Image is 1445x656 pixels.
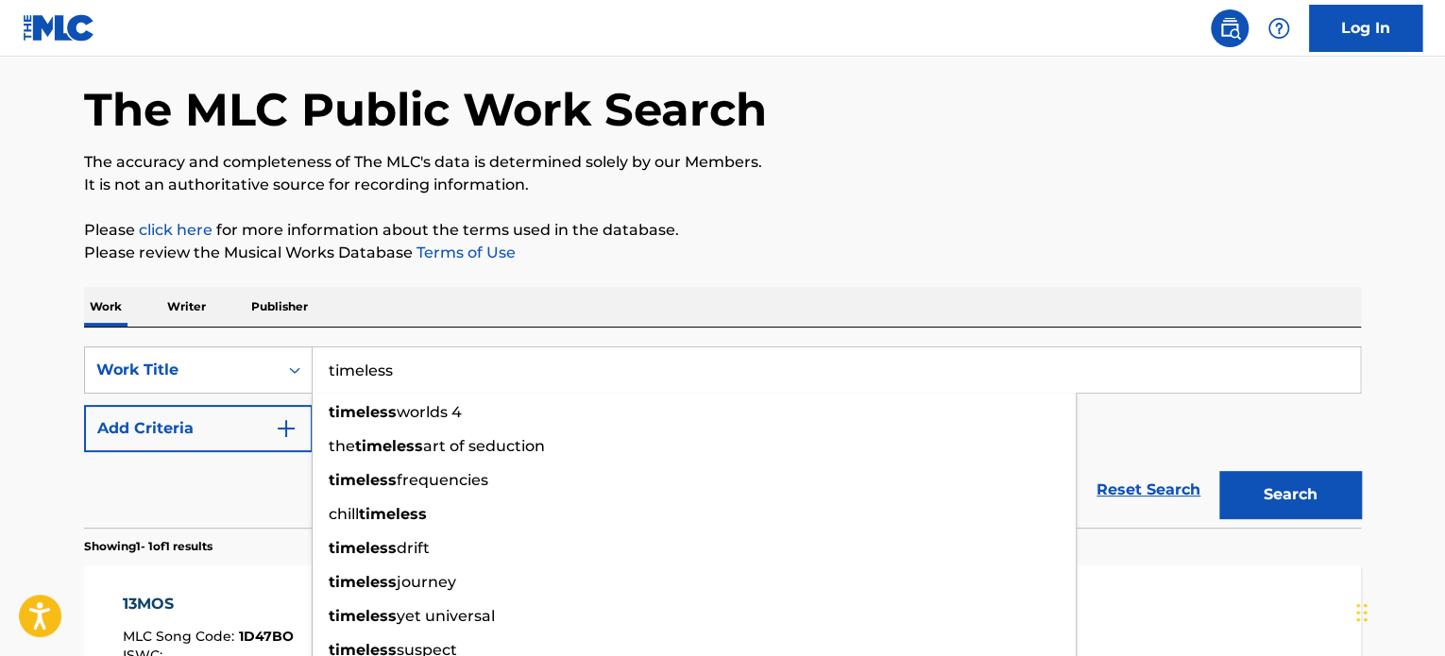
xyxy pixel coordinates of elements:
strong: timeless [329,471,397,489]
h1: The MLC Public Work Search [84,81,767,138]
p: Please review the Musical Works Database [84,242,1361,264]
strong: timeless [329,539,397,557]
p: Please for more information about the terms used in the database. [84,219,1361,242]
div: Help [1260,9,1298,47]
strong: timeless [329,573,397,591]
iframe: Chat Widget [1351,565,1445,656]
a: click here [139,221,212,239]
strong: timeless [329,403,397,421]
strong: timeless [359,505,427,523]
div: 13MOS [123,593,294,615]
span: frequencies [397,471,488,489]
p: Publisher [246,287,314,327]
span: the [329,437,355,455]
span: art of seduction [423,437,545,455]
strong: timeless [355,437,423,455]
img: search [1218,17,1241,40]
span: journey [397,573,456,591]
span: 1D47BO [239,628,294,645]
button: Add Criteria [84,405,313,452]
a: Reset Search [1087,469,1210,511]
p: Showing 1 - 1 of 1 results [84,538,212,555]
img: help [1267,17,1290,40]
form: Search Form [84,346,1361,528]
img: 9d2ae6d4665cec9f34b9.svg [275,417,297,440]
a: Log In [1309,5,1422,52]
img: MLC Logo [23,14,95,42]
button: Search [1219,471,1361,518]
span: worlds 4 [397,403,462,421]
p: The accuracy and completeness of The MLC's data is determined solely by our Members. [84,151,1361,174]
span: yet universal [397,607,495,625]
p: Work [84,287,127,327]
strong: timeless [329,607,397,625]
a: Terms of Use [413,244,516,261]
span: MLC Song Code : [123,628,239,645]
div: Work Title [96,359,266,381]
a: Public Search [1211,9,1249,47]
p: It is not an authoritative source for recording information. [84,174,1361,196]
span: drift [397,539,430,557]
span: chill [329,505,359,523]
div: Drag [1356,584,1368,641]
p: Writer [161,287,212,327]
